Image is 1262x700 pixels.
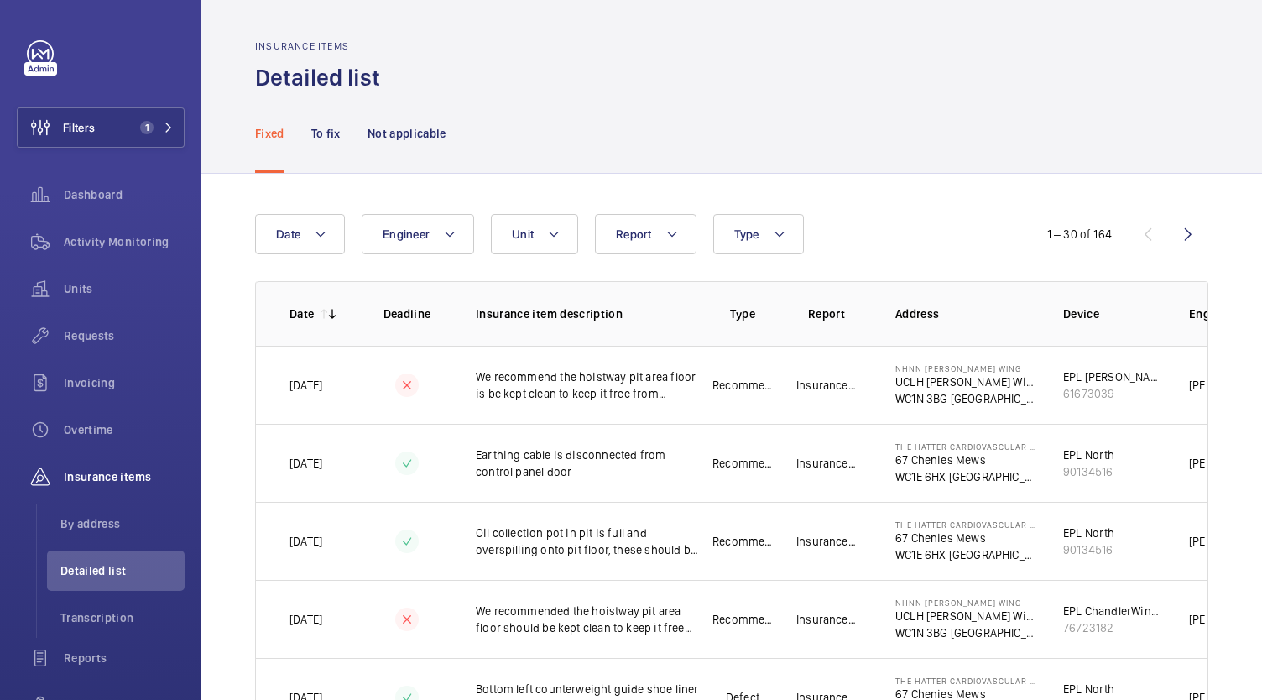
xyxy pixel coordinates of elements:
button: Type [713,214,804,254]
p: 67 Chenies Mews [895,452,1036,468]
div: 76723182 [1063,619,1162,636]
button: Unit [491,214,578,254]
p: Address [895,306,1036,322]
div: EPL North [1063,681,1115,697]
div: 90134516 [1063,463,1115,480]
h1: Detailed list [255,62,390,93]
span: Transcription [60,609,185,626]
p: Insurance Co. [796,377,857,394]
p: Recommendation [712,377,773,394]
span: Unit [512,227,534,241]
p: Recommendation [712,533,773,550]
span: Invoicing [64,374,185,391]
p: NHNN [PERSON_NAME] Wing [895,363,1036,374]
p: Recommendation [712,611,773,628]
div: 1 – 30 of 164 [1047,226,1112,243]
p: [DATE] [289,377,322,394]
p: Type [712,306,773,322]
button: Filters1 [17,107,185,148]
p: Not applicable [368,125,446,142]
p: We recommended the hoistway pit area floor should be kept clean to keep it free from accumulated ... [476,603,701,636]
p: Insurance Co. [796,611,857,628]
button: Engineer [362,214,474,254]
button: Date [255,214,345,254]
p: We recommend the hoistway pit area floor is be kept clean to keep it free from accumulated rubbis... [476,368,701,402]
span: Overtime [64,421,185,438]
span: Date [276,227,300,241]
p: Insurance Co. [796,533,857,550]
p: The Hatter Cardiovascular Institute (UCLH) [895,441,1036,452]
p: [DATE] [289,533,322,550]
p: [DATE] [289,611,322,628]
span: Requests [64,327,185,344]
p: UCLH [PERSON_NAME] Wing, [STREET_ADDRESS], [895,374,1036,390]
span: By address [60,515,185,532]
p: Date [289,306,314,322]
p: Fixed [255,125,284,142]
p: WC1E 6HX [GEOGRAPHIC_DATA] [895,546,1036,563]
span: Report [616,227,652,241]
span: Insurance items [64,468,185,485]
span: Type [734,227,759,241]
span: Reports [64,650,185,666]
span: Engineer [383,227,430,241]
p: Device [1063,306,1162,322]
p: 67 Chenies Mews [895,530,1036,546]
span: Detailed list [60,562,185,579]
span: Dashboard [64,186,185,203]
div: 90134516 [1063,541,1115,558]
p: Earthing cable is disconnected from control panel door [476,447,701,480]
p: The Hatter Cardiovascular Institute (UCLH) [895,520,1036,530]
p: Recommendation [712,455,773,472]
p: To fix [311,125,341,142]
p: UCLH [PERSON_NAME] Wing, [STREET_ADDRESS], [895,608,1036,624]
button: Report [595,214,696,254]
div: EPL [PERSON_NAME] RH18 [1063,368,1162,385]
p: Insurance item description [476,306,701,322]
div: EPL North [1063,447,1115,463]
h2: Insurance items [255,40,390,52]
span: Filters [63,119,95,136]
p: Oil collection pot in pit is full and overspilling onto pit floor, these should be emptied and oi... [476,525,701,558]
p: WC1N 3BG [GEOGRAPHIC_DATA] [895,390,1036,407]
p: WC1E 6HX [GEOGRAPHIC_DATA] [895,468,1036,485]
p: Insurance Co. [796,455,857,472]
p: NHNN [PERSON_NAME] Wing [895,598,1036,608]
span: Units [64,280,185,297]
p: Deadline [377,306,437,322]
div: 61673039 [1063,385,1162,402]
p: WC1N 3BG [GEOGRAPHIC_DATA] [895,624,1036,641]
span: 1 [140,121,154,134]
p: The Hatter Cardiovascular Institute (UCLH) [895,676,1036,686]
span: Activity Monitoring [64,233,185,250]
p: [DATE] [289,455,322,472]
p: Report [796,306,857,322]
div: EPL North [1063,525,1115,541]
div: EPL ChandlerWing Mid 19 [1063,603,1162,619]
